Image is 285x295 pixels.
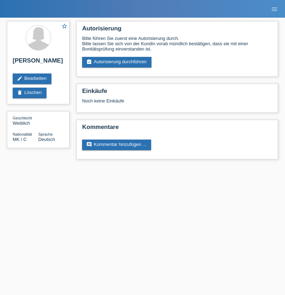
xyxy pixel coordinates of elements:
[82,98,272,109] div: Noch keine Einkäufe
[82,140,151,150] a: commentKommentar hinzufügen ...
[13,132,32,136] span: Nationalität
[82,36,272,52] div: Bitte führen Sie zuerst eine Autorisierung durch. Bitte lassen Sie sich von der Kundin vorab münd...
[13,73,51,84] a: editBearbeiten
[61,23,68,30] a: star_border
[13,57,64,68] h2: [PERSON_NAME]
[17,90,23,95] i: delete
[38,137,55,142] span: Deutsch
[82,57,151,67] a: assignment_turned_inAutorisierung durchführen
[82,124,272,134] h2: Kommentare
[86,59,92,65] i: assignment_turned_in
[82,25,272,36] h2: Autorisierung
[82,88,272,98] h2: Einkäufe
[13,115,38,126] div: Weiblich
[13,137,27,142] span: Mazedonien / C / 19.08.2018
[61,23,68,29] i: star_border
[13,88,47,98] a: deleteLöschen
[267,7,281,11] a: menu
[271,6,278,13] i: menu
[86,142,92,147] i: comment
[38,132,53,136] span: Sprache
[17,76,23,81] i: edit
[13,116,32,120] span: Geschlecht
